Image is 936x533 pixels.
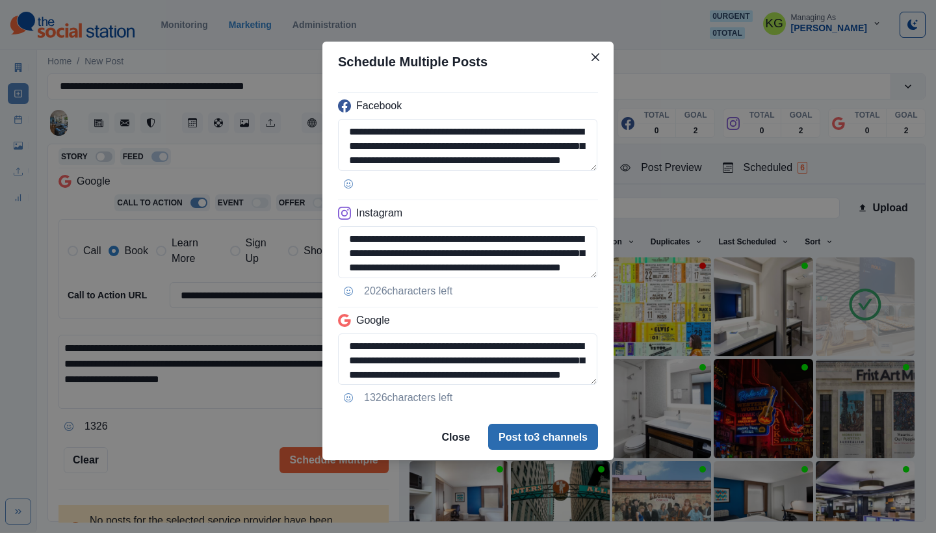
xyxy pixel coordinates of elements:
[488,424,598,450] button: Post to3 channels
[338,281,359,302] button: Opens Emoji Picker
[585,47,606,68] button: Close
[356,313,390,328] p: Google
[364,390,452,406] p: 1326 characters left
[338,387,359,408] button: Opens Emoji Picker
[364,283,452,299] p: 2026 characters left
[322,42,614,82] header: Schedule Multiple Posts
[356,98,402,114] p: Facebook
[431,424,480,450] button: Close
[356,205,402,221] p: Instagram
[338,174,359,194] button: Opens Emoji Picker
